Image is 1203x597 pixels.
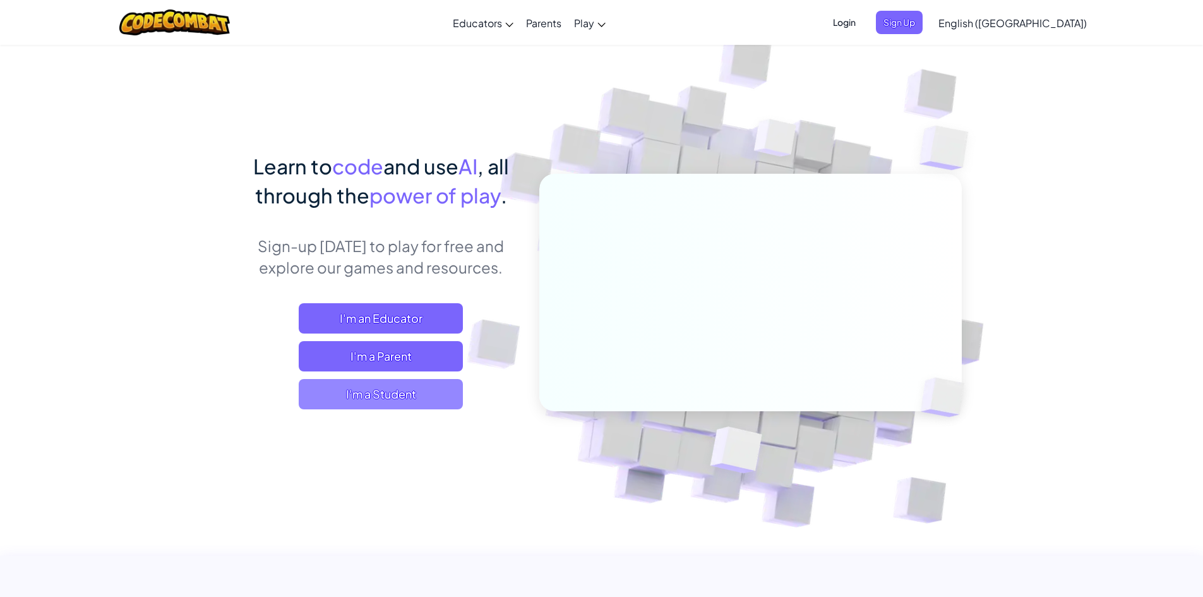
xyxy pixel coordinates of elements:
a: Play [568,6,612,40]
span: Learn to [253,154,332,179]
span: English ([GEOGRAPHIC_DATA]) [938,16,1087,30]
a: Educators [446,6,520,40]
a: I'm an Educator [299,303,463,334]
a: English ([GEOGRAPHIC_DATA]) [932,6,1093,40]
img: Overlap cubes [899,351,994,443]
button: Login [825,11,863,34]
span: code [332,154,383,179]
span: Play [574,16,594,30]
button: I'm a Student [299,379,463,409]
img: Overlap cubes [894,95,1003,202]
img: Overlap cubes [730,94,821,188]
span: AI [458,154,477,179]
a: Parents [520,6,568,40]
span: Educators [453,16,502,30]
img: Overlap cubes [679,400,792,505]
span: power of play [369,183,501,208]
a: I'm a Parent [299,341,463,371]
p: Sign-up [DATE] to play for free and explore our games and resources. [242,235,520,278]
img: CodeCombat logo [119,9,230,35]
span: . [501,183,507,208]
button: Sign Up [876,11,923,34]
span: and use [383,154,458,179]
